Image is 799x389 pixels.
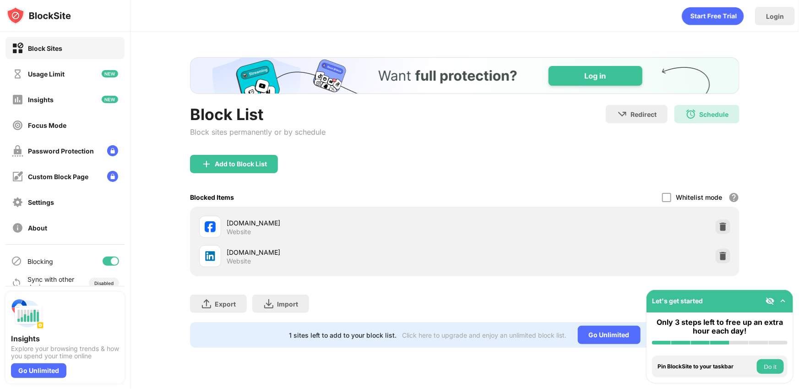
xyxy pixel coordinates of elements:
[11,256,22,267] img: blocking-icon.svg
[11,278,22,289] img: sync-icon.svg
[12,68,23,80] img: time-usage-off.svg
[205,221,216,232] img: favicons
[682,7,744,25] div: animation
[28,147,94,155] div: Password Protection
[28,173,88,181] div: Custom Block Page
[205,251,216,262] img: favicons
[215,300,236,308] div: Export
[578,326,641,344] div: Go Unlimited
[658,363,755,370] div: Pin BlockSite to your taskbar
[11,297,44,330] img: push-insights.svg
[11,334,119,343] div: Insights
[28,198,54,206] div: Settings
[11,345,119,360] div: Explore your browsing trends & how you spend your time online
[778,296,788,306] img: omni-setup-toggle.svg
[227,247,465,257] div: [DOMAIN_NAME]
[102,96,118,103] img: new-icon.svg
[28,44,62,52] div: Block Sites
[27,258,53,265] div: Blocking
[757,359,784,374] button: Do it
[27,275,75,291] div: Sync with other devices
[631,110,657,118] div: Redirect
[699,110,728,118] div: Schedule
[12,43,23,54] img: block-on.svg
[190,105,326,124] div: Block List
[227,257,251,265] div: Website
[11,363,66,378] div: Go Unlimited
[190,193,234,201] div: Blocked Items
[402,331,567,339] div: Click here to upgrade and enjoy an unlimited block list.
[766,296,775,306] img: eye-not-visible.svg
[12,94,23,105] img: insights-off.svg
[190,57,739,94] iframe: Banner
[766,12,784,20] div: Login
[107,145,118,156] img: lock-menu.svg
[289,331,397,339] div: 1 sites left to add to your block list.
[6,6,71,25] img: logo-blocksite.svg
[652,297,703,305] div: Let's get started
[12,171,23,182] img: customize-block-page-off.svg
[28,96,54,104] div: Insights
[28,70,65,78] div: Usage Limit
[227,228,251,236] div: Website
[107,171,118,182] img: lock-menu.svg
[28,121,66,129] div: Focus Mode
[190,127,326,137] div: Block sites permanently or by schedule
[227,218,465,228] div: [DOMAIN_NAME]
[277,300,298,308] div: Import
[12,145,23,157] img: password-protection-off.svg
[676,193,722,201] div: Whitelist mode
[28,224,47,232] div: About
[12,197,23,208] img: settings-off.svg
[652,318,788,335] div: Only 3 steps left to free up an extra hour each day!
[215,160,267,168] div: Add to Block List
[102,70,118,77] img: new-icon.svg
[12,222,23,234] img: about-off.svg
[12,120,23,131] img: focus-off.svg
[94,280,114,286] div: Disabled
